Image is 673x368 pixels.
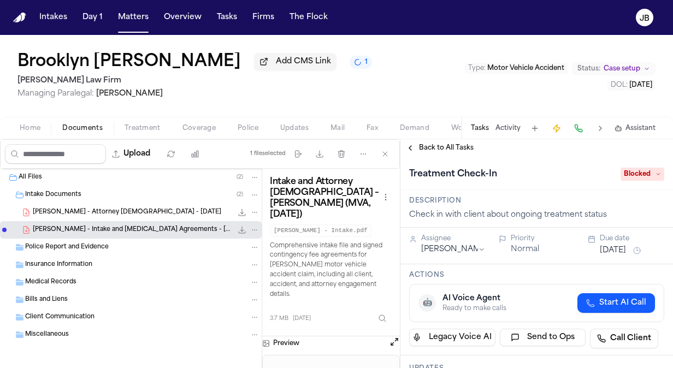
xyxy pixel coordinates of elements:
[389,336,400,347] button: Open preview
[527,121,542,136] button: Add Task
[405,165,501,183] h1: Treatment Check-In
[25,313,95,322] span: Client Communication
[254,53,336,70] button: Add CMS Link
[465,63,568,74] button: Edit Type: Motor Vehicle Accident
[25,243,109,252] span: Police Report and Evidence
[25,191,81,200] span: Intake Documents
[373,308,392,328] button: Inspect
[20,124,40,133] span: Home
[419,144,474,152] span: Back to All Tasks
[285,8,332,27] button: The Flock
[409,197,664,205] h3: Description
[33,225,232,235] span: [PERSON_NAME] - Intake and [MEDICAL_DATA] Agreements - [DATE]
[25,278,76,287] span: Medical Records
[590,329,658,348] a: Call Client
[25,260,92,270] span: Insurance Information
[106,144,157,164] button: Upload
[270,176,379,220] h3: Intake and Attorney [DEMOGRAPHIC_DATA] – [PERSON_NAME] (MVA, [DATE])
[487,65,564,72] span: Motor Vehicle Accident
[600,234,664,243] div: Due date
[615,124,656,133] button: Assistant
[423,298,432,308] span: 🤖
[607,80,656,91] button: Edit DOL: 2025-09-03
[409,329,495,346] button: Legacy Voice AI
[238,124,258,133] span: Police
[17,74,372,87] h2: [PERSON_NAME] Law Firm
[442,293,506,304] div: AI Voice Agent
[367,124,378,133] span: Fax
[409,271,664,280] h3: Actions
[577,64,600,73] span: Status:
[280,124,309,133] span: Updates
[365,58,368,67] span: 1
[330,124,345,133] span: Mail
[25,295,68,305] span: Bills and Liens
[237,224,247,235] button: Download B. Smedley - Intake and Retainer Agreements - 9.3.25
[549,121,564,136] button: Create Immediate Task
[451,124,493,133] span: Workspaces
[62,124,103,133] span: Documents
[25,330,69,340] span: Miscellaneous
[421,234,486,243] div: Assignee
[96,90,163,98] span: [PERSON_NAME]
[270,224,371,237] code: [PERSON_NAME] - Intake.pdf
[182,124,216,133] span: Coverage
[468,65,486,72] span: Type :
[495,124,521,133] button: Activity
[629,82,652,88] span: [DATE]
[17,52,241,72] button: Edit matter name
[212,8,241,27] button: Tasks
[611,82,628,88] span: DOL :
[273,339,299,348] h3: Preview
[409,210,664,221] div: Check in with client about ongoing treatment status
[248,8,279,27] button: Firms
[400,124,429,133] span: Demand
[442,304,506,313] div: Ready to make calls
[237,192,243,198] span: ( 2 )
[621,168,664,181] span: Blocked
[160,8,206,27] button: Overview
[577,293,655,313] button: Start AI Call
[270,241,392,300] p: Comprehensive intake file and signed contingency fee agreements for [PERSON_NAME] motor vehicle a...
[604,64,640,73] span: Case setup
[13,13,26,23] img: Finch Logo
[270,314,288,323] span: 3.7 MB
[389,336,400,351] button: Open preview
[572,62,656,75] button: Change status from Case setup
[471,124,489,133] button: Tasks
[511,234,575,243] div: Priority
[625,124,656,133] span: Assistant
[114,8,153,27] button: Matters
[237,207,247,218] button: Download B. Smedley - Attorney Employment Contract - 9.3.25
[237,174,243,180] span: ( 2 )
[13,13,26,23] a: Home
[5,144,106,164] input: Search files
[350,56,372,69] button: 1 active task
[511,244,539,255] button: Normal
[19,173,42,182] span: All Files
[33,208,221,217] span: [PERSON_NAME] - Attorney [DEMOGRAPHIC_DATA] - [DATE]
[250,150,286,157] div: 1 file selected
[35,8,72,27] button: Intakes
[599,298,646,308] span: Start AI Call
[630,244,644,257] button: Snooze task
[500,329,586,346] button: Send to Ops
[293,314,311,323] span: [DATE]
[600,245,626,256] button: [DATE]
[17,52,241,72] h1: Brooklyn [PERSON_NAME]
[78,8,107,27] button: Day 1
[17,90,94,98] span: Managing Paralegal:
[571,121,586,136] button: Make a Call
[276,56,331,67] span: Add CMS Link
[400,144,479,152] button: Back to All Tasks
[125,124,161,133] span: Treatment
